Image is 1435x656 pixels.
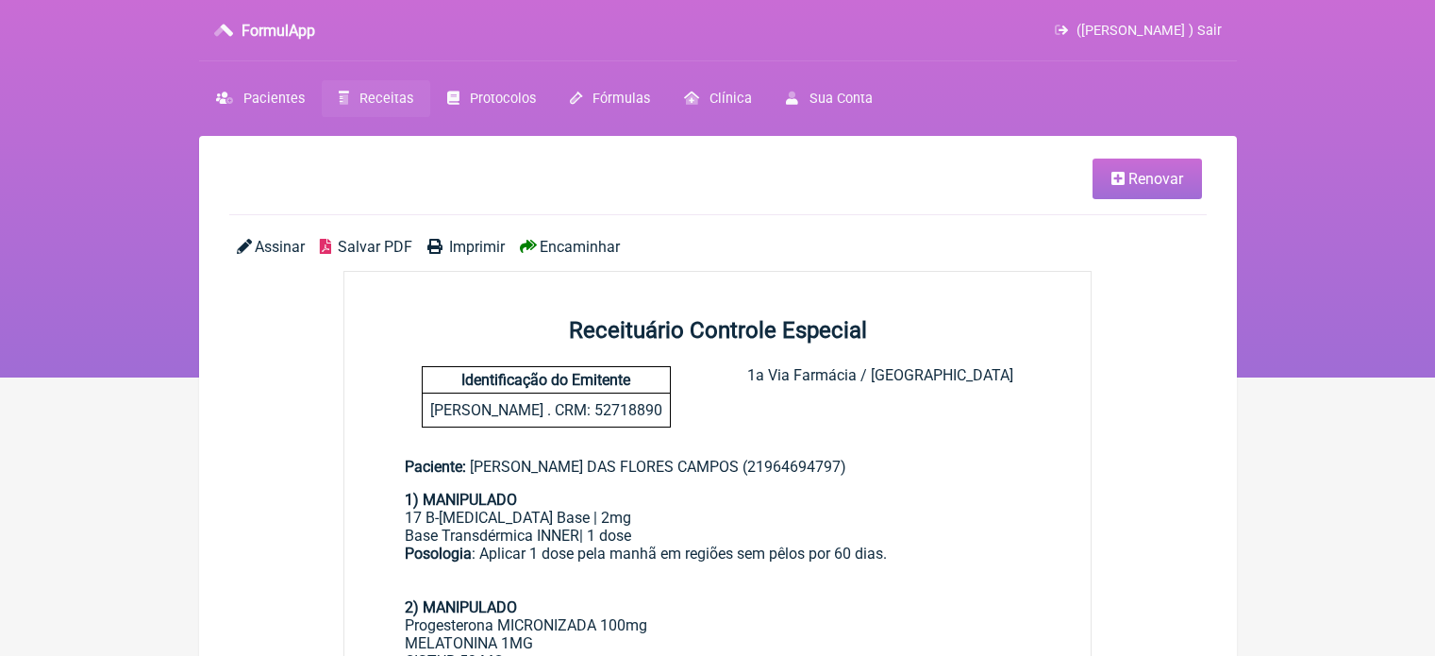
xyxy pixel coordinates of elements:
h3: FormulApp [242,22,315,40]
a: Imprimir [427,238,505,256]
span: Clínica [709,91,752,107]
h2: Receituário Controle Especial [344,317,1092,344]
span: Pacientes [243,91,305,107]
a: Assinar [237,238,305,256]
span: Sua Conta [809,91,873,107]
strong: 2) MANIPULADO [405,598,517,616]
p: [PERSON_NAME] . CRM: 52718890 [423,394,670,427]
a: Pacientes [199,80,322,117]
span: Imprimir [449,238,505,256]
div: [PERSON_NAME] DAS FLORES CAMPOS (21964694797) [405,458,1031,476]
div: 17 B-[MEDICAL_DATA] Base | 2mg [405,509,1031,527]
a: ([PERSON_NAME] ) Sair [1055,23,1221,39]
span: Renovar [1128,170,1183,188]
strong: Posologia [405,545,472,563]
a: Protocolos [430,80,553,117]
a: Sua Conta [769,80,889,117]
div: Base Transdérmica INNER| 1 dose [405,527,1031,545]
strong: 1) MANIPULADO [405,491,517,509]
span: Protocolos [470,91,536,107]
h4: Identificação do Emitente [423,367,670,394]
a: Fórmulas [553,80,667,117]
div: : Aplicar 1 dose pela manhã em regiões sem pêlos por 60 dias. [405,545,1031,598]
span: Fórmulas [592,91,650,107]
span: ([PERSON_NAME] ) Sair [1076,23,1222,39]
span: Encaminhar [540,238,620,256]
a: Renovar [1093,159,1202,199]
div: 1a Via Farmácia / [GEOGRAPHIC_DATA] [747,366,1013,428]
a: Clínica [667,80,769,117]
span: Assinar [255,238,305,256]
a: Receitas [322,80,430,117]
span: Receitas [359,91,413,107]
a: Salvar PDF [320,238,412,256]
span: Paciente: [405,458,466,476]
span: Salvar PDF [338,238,412,256]
a: Encaminhar [520,238,620,256]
